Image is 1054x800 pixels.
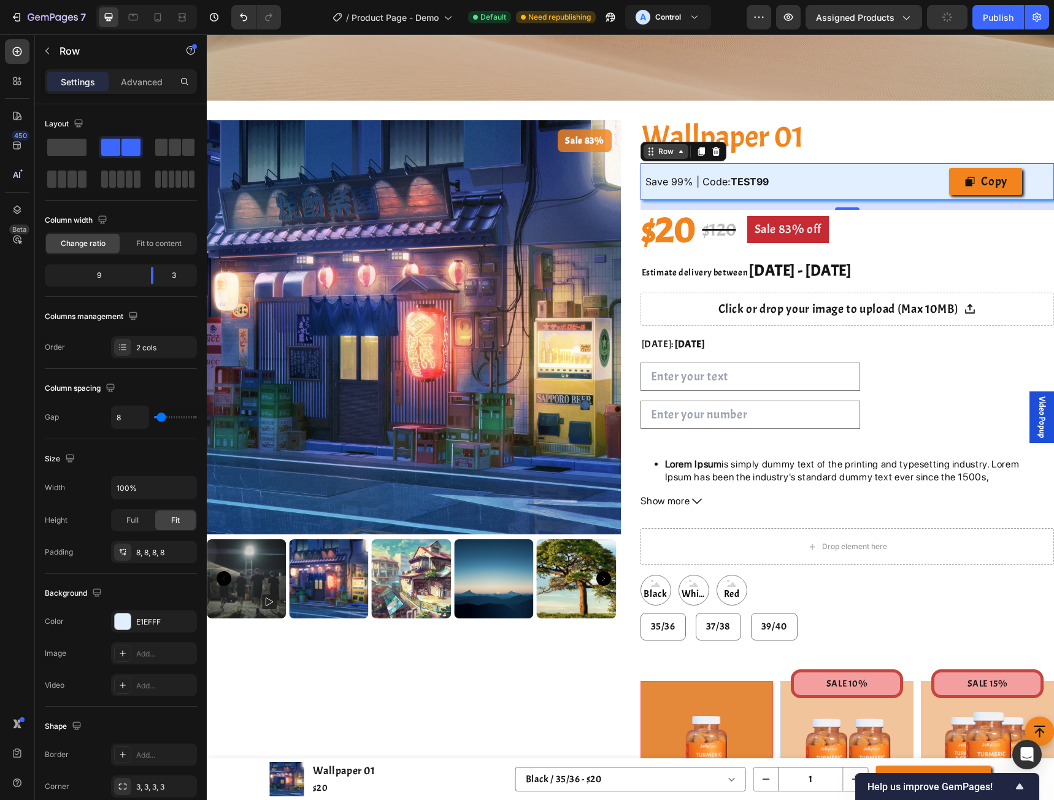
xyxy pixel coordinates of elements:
div: Layout [45,116,86,133]
button: Carousel Next Arrow [390,537,404,552]
span: Red [515,553,536,566]
p: Advanced [121,75,163,88]
div: Add... [136,648,194,660]
span: is simply dummy text of the printing and typesetting industry. Lorem Ipsum has been the industry'... [458,424,813,448]
img: gempages_516637113702155432-34fc788f-0f54-4787-87b8-012da6154f62.png [444,662,556,774]
button: Assigned Products [806,5,922,29]
button: decrement [547,733,572,756]
div: Corner [45,781,69,792]
span: 37/38 [499,586,524,598]
h3: Control [655,11,681,23]
div: Beta [9,225,29,234]
div: Video [45,680,64,691]
div: 8, 8, 8, 8 [136,547,194,558]
div: Order [45,342,65,353]
span: Show more [434,461,483,474]
strong: TEST99 [524,141,562,153]
div: Publish [983,11,1014,24]
div: Width [45,482,65,493]
span: [DATE] [468,304,498,316]
input: Auto [112,477,196,499]
button: Carousel Back Arrow [10,537,25,552]
p: A [640,11,646,23]
span: Estimate delivery between [435,233,542,244]
div: 2 cols [136,342,194,353]
button: AControl [625,5,711,29]
span: is simply dummy text of the printing and typesetting industry. Lorem Ipsum has been the industry'... [458,450,820,474]
span: Product Page - Demo [352,11,439,24]
span: Default [480,12,506,23]
span: Fit [171,515,180,526]
div: Height [45,515,67,526]
button: Show survey - Help us improve GemPages! [867,779,1027,794]
button: increment [637,733,661,756]
span: Full [126,515,139,526]
div: Click or drop your image to upload (Max 10MB) [512,266,752,283]
p: Settings [61,75,95,88]
span: 39/40 [555,586,580,598]
div: Add... [136,750,194,761]
div: Row [449,112,469,123]
span: [DATE] - [DATE] [542,226,644,246]
div: Undo/Redo [231,5,281,29]
button: 7 [5,5,91,29]
span: 35/36 [444,586,469,598]
input: Enter your number [434,366,653,394]
div: Shape [45,718,84,735]
div: Add to cart [698,736,756,753]
pre: Sale 83% [351,95,404,118]
div: Drop element here [615,507,680,517]
span: / [346,11,349,24]
div: 3 [163,267,194,284]
img: gempages_516637113702155432-b286a16e-98e6-48ba-889d-a36b64249436.png [584,662,696,774]
h2: Wallpaper 01 [434,86,848,119]
button: Show more [434,461,838,474]
span: Assigned Products [816,11,894,24]
span: [DATE]: [435,304,467,316]
span: White [472,553,502,566]
span: Fit to content [136,238,182,249]
p: Row [60,44,164,58]
button: Copy [742,134,815,161]
span: Save 99% | Code: [439,141,562,153]
span: Change ratio [61,238,106,249]
input: Auto [112,406,148,428]
div: $20 [105,746,170,763]
iframe: Design area [207,34,1054,800]
input: quantity [572,733,637,756]
img: gempages_516637113702155432-d6e2c48e-485d-4db2-a00e-9fe3bde2c3d5.png [725,662,837,774]
div: Copy [774,139,801,156]
pre: SALE 15% [753,638,809,661]
span: Help us improve GemPages! [867,781,1012,793]
h1: Wallpaper 01 [105,727,170,746]
button: Publish [972,5,1024,29]
div: E1EFFF [136,617,194,628]
strong: Lorem Ipsum [458,424,515,436]
button: Add to cart [669,731,785,758]
input: Enter your text [434,328,653,356]
span: Need republishing [528,12,591,23]
p: 7 [80,10,86,25]
div: $20 [434,175,490,215]
span: Video Popup [829,362,841,404]
div: Background [45,585,104,602]
div: Add... [136,680,194,691]
div: Columns management [45,309,140,325]
div: 9 [47,267,141,284]
div: Padding [45,547,73,558]
div: 450 [12,131,29,140]
div: Image [45,648,66,659]
div: Open Intercom Messenger [1012,740,1042,769]
div: $120 [494,185,531,206]
strong: Lorem Ipsum [458,450,515,461]
div: Column spacing [45,380,118,397]
div: Color [45,616,64,627]
pre: SALE 10% [612,638,669,661]
pre: Sale 83% off [540,182,623,209]
span: Black [434,553,463,566]
div: Size [45,451,77,467]
div: Column width [45,212,110,229]
div: Border [45,749,69,760]
div: Gap [45,412,59,423]
div: 3, 3, 3, 3 [136,782,194,793]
